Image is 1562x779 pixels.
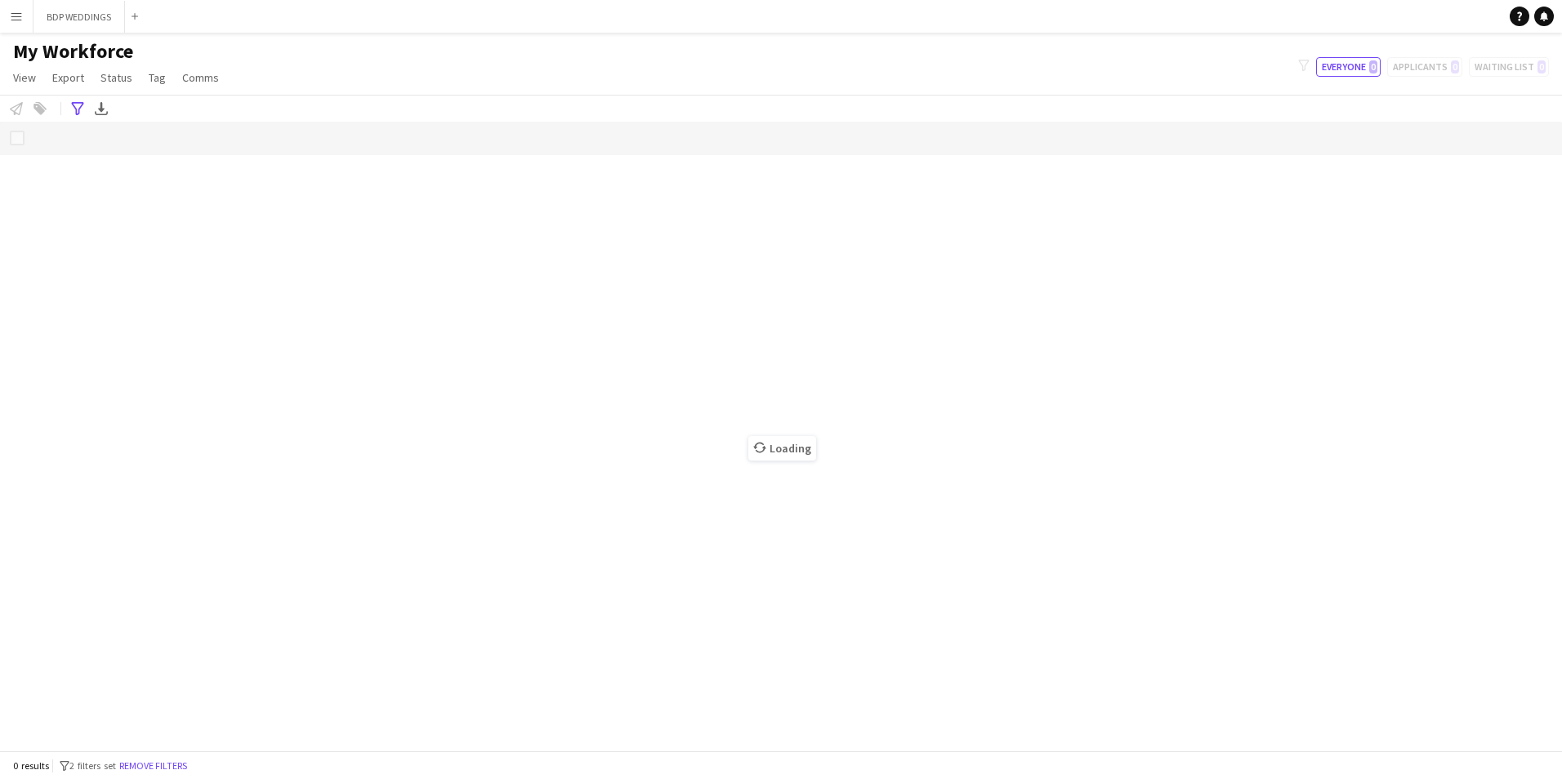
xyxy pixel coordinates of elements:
span: My Workforce [13,39,133,64]
button: Everyone0 [1316,57,1381,77]
app-action-btn: Export XLSX [91,99,111,118]
button: BDP WEDDINGS [33,1,125,33]
span: Status [100,70,132,85]
span: 0 [1369,60,1377,73]
span: 2 filters set [69,759,116,772]
a: Comms [176,67,225,88]
span: Tag [149,70,166,85]
a: Export [46,67,91,88]
button: Remove filters [116,757,190,775]
a: View [7,67,42,88]
a: Status [94,67,139,88]
span: View [13,70,36,85]
span: Export [52,70,84,85]
app-action-btn: Advanced filters [68,99,87,118]
span: Loading [748,436,816,461]
a: Tag [142,67,172,88]
span: Comms [182,70,219,85]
